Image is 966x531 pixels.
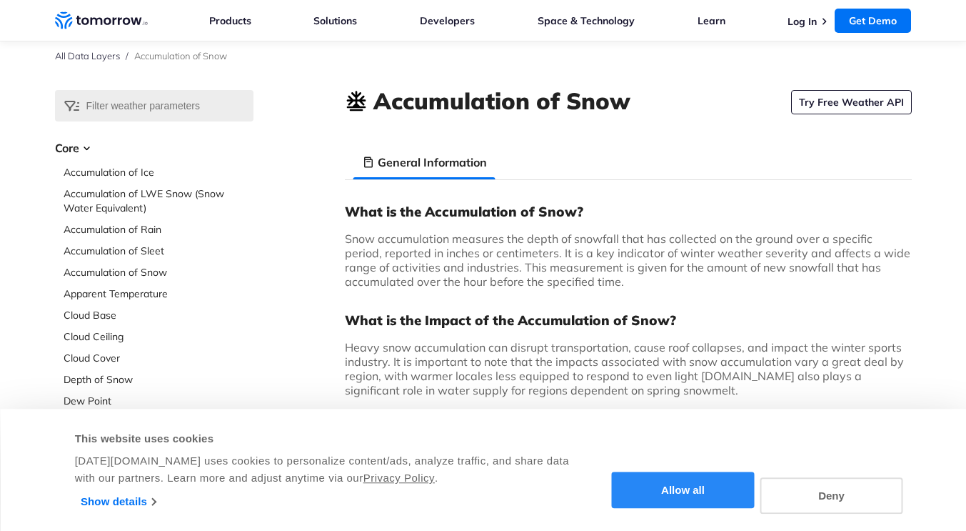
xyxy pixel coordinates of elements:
[55,139,253,157] h3: Core
[313,14,357,27] a: Solutions
[788,15,817,28] a: Log In
[835,9,911,33] a: Get Demo
[75,430,587,447] div: This website uses cookies
[612,472,755,509] button: Allow all
[420,14,475,27] a: Developers
[345,232,910,289] span: Snow accumulation measures the depth of snowfall that has collected on the ground over a specific...
[64,351,253,365] a: Cloud Cover
[81,491,156,512] a: Show details
[64,372,253,387] a: Depth of Snow
[75,452,587,487] div: [DATE][DOMAIN_NAME] uses cookies to personalize content/ads, analyze traffic, and share data with...
[378,154,487,171] h3: General Information
[760,477,903,514] button: Deny
[345,203,912,220] h3: What is the Accumulation of Snow?
[64,287,253,301] a: Apparent Temperature
[64,329,253,344] a: Cloud Ceiling
[345,312,912,329] h3: What is the Impact of the Accumulation of Snow?
[209,14,251,27] a: Products
[64,165,253,179] a: Accumulation of Ice
[64,308,253,322] a: Cloud Base
[55,90,253,121] input: Filter weather parameters
[373,85,630,116] h1: Accumulation of Snow
[698,14,725,27] a: Learn
[64,222,253,237] a: Accumulation of Rain
[538,14,635,27] a: Space & Technology
[64,265,253,279] a: Accumulation of Snow
[55,50,120,61] a: All Data Layers
[134,50,227,61] span: Accumulation of Snow
[126,50,129,61] span: /
[353,145,495,179] li: General Information
[791,90,912,114] a: Try Free Weather API
[345,340,904,397] span: Heavy snow accumulation can disrupt transportation, cause roof collapses, and impact the winter s...
[64,187,253,215] a: Accumulation of LWE Snow (Snow Water Equivalent)
[64,244,253,258] a: Accumulation of Sleet
[64,394,253,408] a: Dew Point
[363,472,435,484] a: Privacy Policy
[55,10,148,31] a: Home link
